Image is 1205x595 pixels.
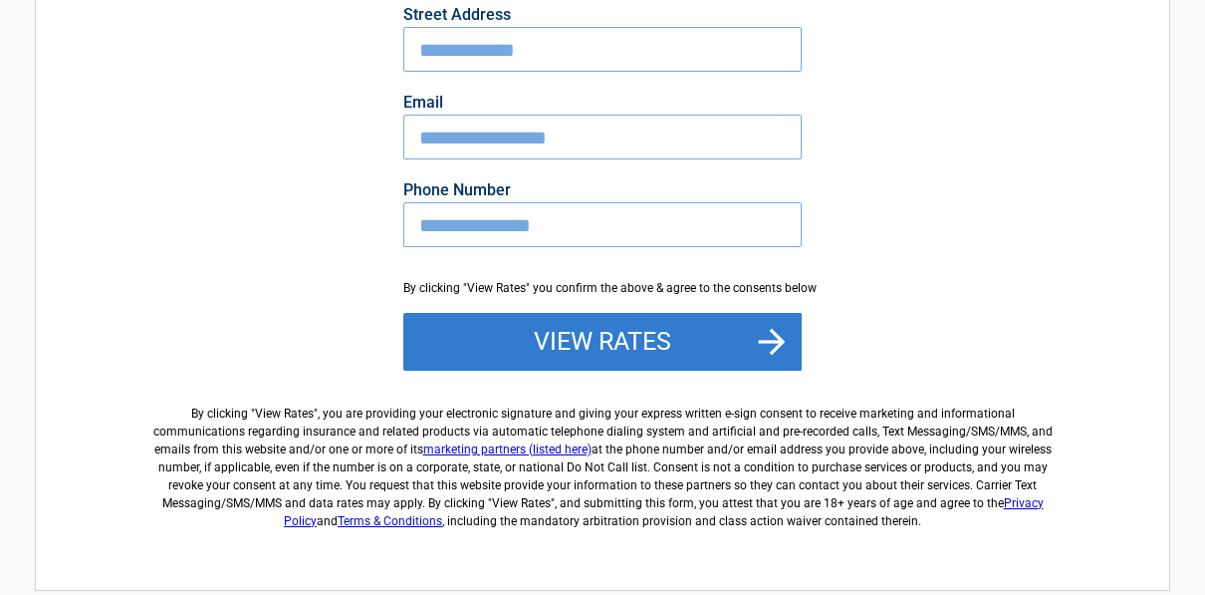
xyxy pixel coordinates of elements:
label: By clicking " ", you are providing your electronic signature and giving your express written e-si... [145,389,1060,530]
label: Phone Number [403,182,802,198]
a: Privacy Policy [284,496,1044,528]
label: Street Address [403,7,802,23]
span: View Rates [255,407,314,421]
button: View Rates [403,313,802,371]
label: Email [403,95,802,111]
div: By clicking "View Rates" you confirm the above & agree to the consents below [403,279,802,297]
a: Terms & Conditions [338,514,442,528]
a: marketing partners (listed here) [423,443,592,456]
